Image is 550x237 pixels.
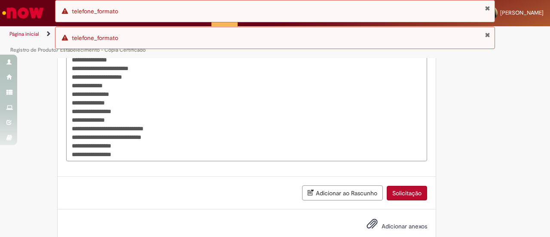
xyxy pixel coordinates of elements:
button: Fechar Notificação [485,5,490,12]
button: Solicitação [387,186,427,200]
span: telefone_formato [72,34,118,42]
span: [PERSON_NAME] [500,9,544,16]
button: Adicionar anexos [364,216,380,236]
span: Adicionar anexos [382,222,427,230]
img: ServiceNow [1,4,45,22]
a: Registro de Produto/ Estabelecimento - Cópia Certificado [10,46,146,53]
button: Fechar Notificação [485,31,490,38]
a: Página inicial [9,31,39,37]
ul: Trilhas de página [6,26,360,58]
span: telefone_formato [72,7,118,15]
button: Adicionar ao Rascunho [302,185,383,200]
